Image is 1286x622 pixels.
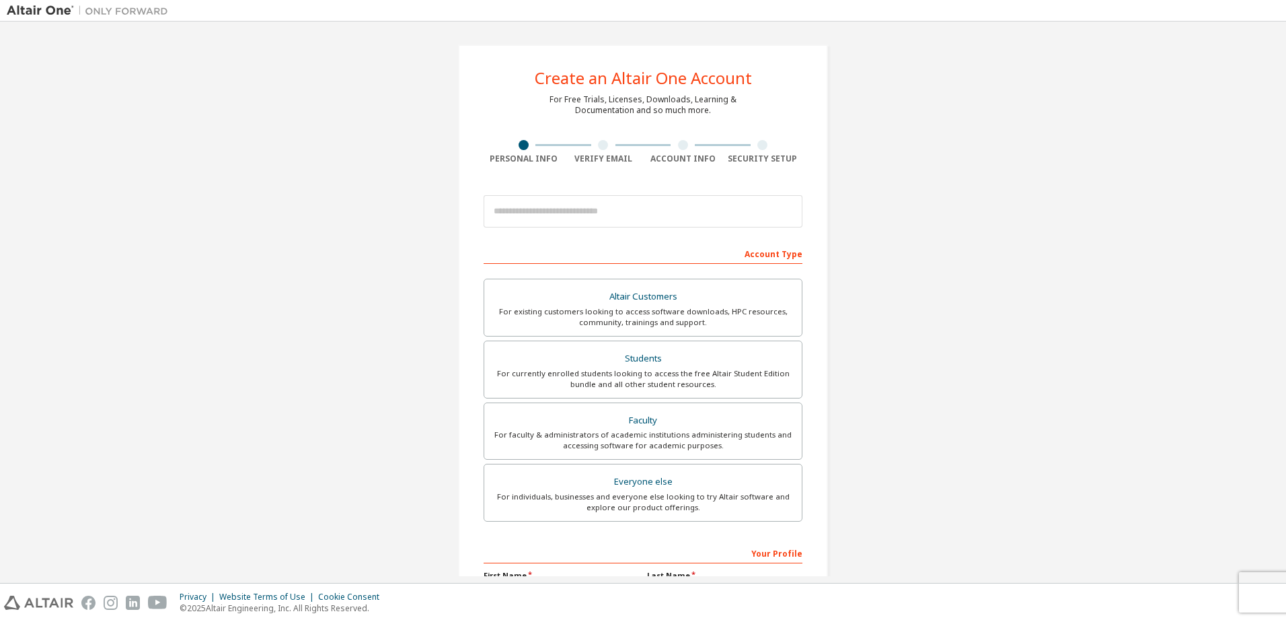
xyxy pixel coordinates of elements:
[4,596,73,610] img: altair_logo.svg
[484,542,802,563] div: Your Profile
[104,596,118,610] img: instagram.svg
[484,153,564,164] div: Personal Info
[535,70,752,86] div: Create an Altair One Account
[492,411,794,430] div: Faculty
[643,153,723,164] div: Account Info
[180,592,219,602] div: Privacy
[647,570,802,581] label: Last Name
[219,592,318,602] div: Website Terms of Use
[492,349,794,368] div: Students
[492,473,794,491] div: Everyone else
[81,596,96,610] img: facebook.svg
[148,596,167,610] img: youtube.svg
[180,602,387,614] p: © 2025 Altair Engineering, Inc. All Rights Reserved.
[492,429,794,451] div: For faculty & administrators of academic institutions administering students and accessing softwa...
[492,306,794,328] div: For existing customers looking to access software downloads, HPC resources, community, trainings ...
[484,242,802,264] div: Account Type
[484,570,639,581] label: First Name
[7,4,175,18] img: Altair One
[723,153,803,164] div: Security Setup
[318,592,387,602] div: Cookie Consent
[564,153,644,164] div: Verify Email
[492,368,794,390] div: For currently enrolled students looking to access the free Altair Student Edition bundle and all ...
[126,596,140,610] img: linkedin.svg
[492,491,794,513] div: For individuals, businesses and everyone else looking to try Altair software and explore our prod...
[492,287,794,306] div: Altair Customers
[550,94,736,116] div: For Free Trials, Licenses, Downloads, Learning & Documentation and so much more.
